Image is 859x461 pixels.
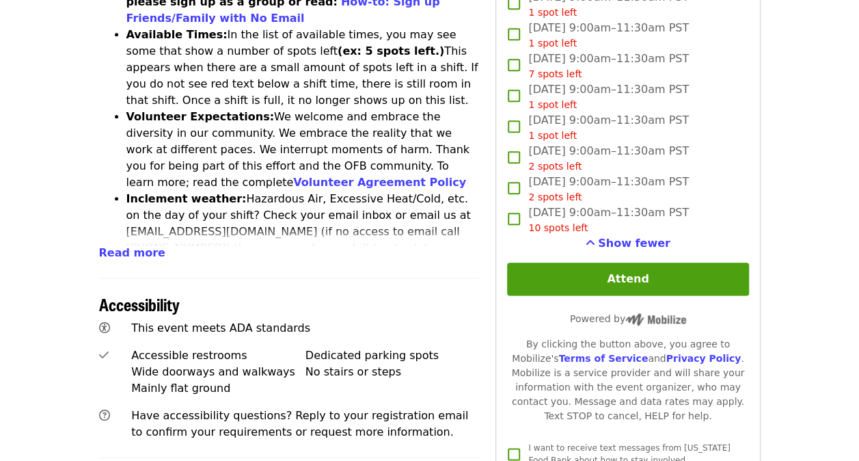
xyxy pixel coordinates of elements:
[305,364,480,380] div: No stairs or steps
[528,99,577,110] span: 1 spot left
[99,409,110,422] i: question-circle icon
[528,222,588,233] span: 10 spots left
[99,245,165,261] button: Read more
[528,51,689,81] span: [DATE] 9:00am–11:30am PST
[126,191,480,273] li: Hazardous Air, Excessive Heat/Cold, etc. on the day of your shift? Check your email inbox or emai...
[528,143,689,174] span: [DATE] 9:00am–11:30am PST
[99,349,109,362] i: check icon
[338,44,444,57] strong: (ex: 5 spots left.)
[528,112,689,143] span: [DATE] 9:00am–11:30am PST
[586,235,670,252] button: See more timeslots
[528,38,577,49] span: 1 spot left
[126,192,247,205] strong: Inclement weather:
[528,161,582,172] span: 2 spots left
[570,313,686,324] span: Powered by
[528,205,689,235] span: [DATE] 9:00am–11:30am PST
[528,130,577,141] span: 1 spot left
[507,337,748,423] div: By clicking the button above, you agree to Mobilize's and . Mobilize is a service provider and wi...
[131,347,305,364] div: Accessible restrooms
[666,353,741,364] a: Privacy Policy
[558,353,648,364] a: Terms of Service
[528,68,582,79] span: 7 spots left
[131,364,305,380] div: Wide doorways and walkways
[528,174,689,205] span: [DATE] 9:00am–11:30am PST
[507,263,748,295] button: Attend
[131,380,305,397] div: Mainly flat ground
[528,7,577,18] span: 1 spot left
[126,27,480,109] li: In the list of available times, you may see some that show a number of spots left This appears wh...
[126,110,275,123] strong: Volunteer Expectations:
[131,321,310,334] span: This event meets ADA standards
[528,81,689,112] span: [DATE] 9:00am–11:30am PST
[625,313,686,326] img: Powered by Mobilize
[131,409,468,438] span: Have accessibility questions? Reply to your registration email to confirm your requirements or re...
[126,28,228,41] strong: Available Times:
[528,20,689,51] span: [DATE] 9:00am–11:30am PST
[305,347,480,364] div: Dedicated parking spots
[126,109,480,191] li: We welcome and embrace the diversity in our community. We embrace the reality that we work at dif...
[293,176,466,189] a: Volunteer Agreement Policy
[99,292,180,316] span: Accessibility
[99,246,165,259] span: Read more
[99,321,110,334] i: universal-access icon
[598,237,670,250] span: Show fewer
[528,192,582,202] span: 2 spots left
